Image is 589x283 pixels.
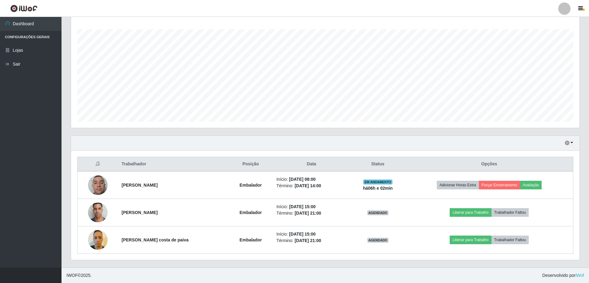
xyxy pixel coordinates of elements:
strong: [PERSON_NAME] costa de paiva [121,237,189,242]
img: 1724708797477.jpeg [88,172,108,198]
th: Trabalhador [118,157,229,172]
strong: há 06 h e 02 min [363,186,393,191]
th: Status [350,157,405,172]
time: [DATE] 08:00 [289,177,316,182]
span: Desenvolvido por [542,272,584,279]
li: Término: [277,237,347,244]
li: Início: [277,204,347,210]
span: AGENDADO [367,238,389,243]
span: AGENDADO [367,210,389,215]
a: iWof [575,273,584,278]
button: Trabalhador Faltou [491,236,529,244]
strong: Embalador [240,183,262,188]
button: Adicionar Horas Extra [437,181,479,189]
img: 1698511606496.jpeg [88,199,108,225]
span: IWOF [66,273,78,278]
li: Início: [277,231,347,237]
img: 1706823313028.jpeg [88,227,108,253]
th: Data [273,157,350,172]
time: [DATE] 14:00 [295,183,321,188]
time: [DATE] 15:00 [289,204,316,209]
time: [DATE] 15:00 [289,232,316,237]
li: Término: [277,210,347,216]
li: Término: [277,183,347,189]
button: Liberar para Trabalho [450,236,491,244]
time: [DATE] 21:00 [295,238,321,243]
img: CoreUI Logo [10,5,38,12]
time: [DATE] 21:00 [295,211,321,216]
strong: Embalador [240,210,262,215]
span: EM ANDAMENTO [363,180,392,184]
li: Início: [277,176,347,183]
span: © 2025 . [66,272,92,279]
strong: [PERSON_NAME] [121,210,157,215]
button: Liberar para Trabalho [450,208,491,217]
button: Avaliação [520,181,542,189]
button: Forçar Encerramento [479,181,520,189]
th: Posição [229,157,273,172]
strong: Embalador [240,237,262,242]
button: Trabalhador Faltou [491,208,529,217]
strong: [PERSON_NAME] [121,183,157,188]
th: Opções [405,157,573,172]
